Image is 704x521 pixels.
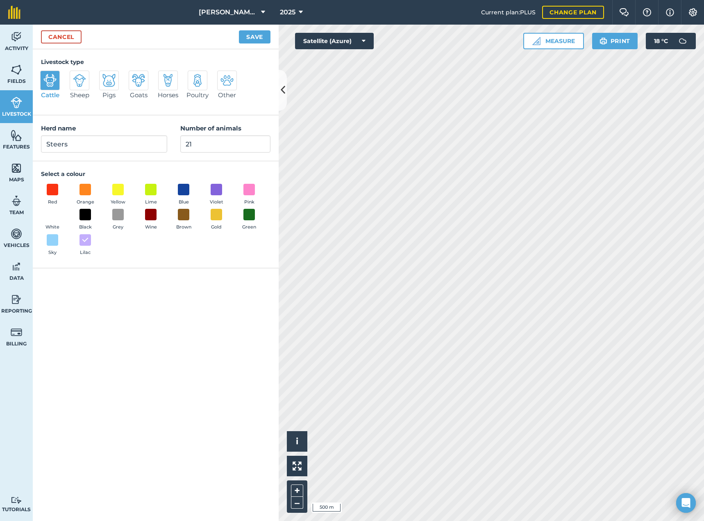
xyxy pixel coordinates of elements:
button: Grey [107,209,129,231]
span: 18 ° C [654,33,668,49]
img: svg+xml;base64,PD94bWwgdmVyc2lvbj0iMS4wIiBlbmNvZGluZz0idXRmLTgiPz4KPCEtLSBHZW5lcmF0b3I6IEFkb2JlIE... [11,31,22,43]
button: Pink [238,184,261,206]
img: svg+xml;base64,PD94bWwgdmVyc2lvbj0iMS4wIiBlbmNvZGluZz0idXRmLTgiPz4KPCEtLSBHZW5lcmF0b3I6IEFkb2JlIE... [102,74,116,87]
span: Grey [113,224,123,231]
span: 2025 [280,7,295,17]
img: svg+xml;base64,PD94bWwgdmVyc2lvbj0iMS4wIiBlbmNvZGluZz0idXRmLTgiPz4KPCEtLSBHZW5lcmF0b3I6IEFkb2JlIE... [11,195,22,207]
strong: Herd name [41,124,76,132]
img: svg+xml;base64,PD94bWwgdmVyc2lvbj0iMS4wIiBlbmNvZGluZz0idXRmLTgiPz4KPCEtLSBHZW5lcmF0b3I6IEFkb2JlIE... [161,74,175,87]
img: svg+xml;base64,PHN2ZyB4bWxucz0iaHR0cDovL3d3dy53My5vcmcvMjAwMC9zdmciIHdpZHRoPSIxNyIgaGVpZ2h0PSIxNy... [666,7,674,17]
span: i [296,436,298,446]
img: svg+xml;base64,PHN2ZyB4bWxucz0iaHR0cDovL3d3dy53My5vcmcvMjAwMC9zdmciIHdpZHRoPSIxOSIgaGVpZ2h0PSIyNC... [600,36,607,46]
button: Blue [172,184,195,206]
img: Two speech bubbles overlapping with the left bubble in the forefront [619,8,629,16]
img: svg+xml;base64,PD94bWwgdmVyc2lvbj0iMS4wIiBlbmNvZGluZz0idXRmLTgiPz4KPCEtLSBHZW5lcmF0b3I6IEFkb2JlIE... [11,326,22,338]
img: A question mark icon [642,8,652,16]
span: [PERSON_NAME] Farming [199,7,258,17]
img: svg+xml;base64,PD94bWwgdmVyc2lvbj0iMS4wIiBlbmNvZGluZz0idXRmLTgiPz4KPCEtLSBHZW5lcmF0b3I6IEFkb2JlIE... [11,293,22,306]
button: Yellow [107,184,129,206]
span: Yellow [111,199,125,206]
img: svg+xml;base64,PD94bWwgdmVyc2lvbj0iMS4wIiBlbmNvZGluZz0idXRmLTgiPz4KPCEtLSBHZW5lcmF0b3I6IEFkb2JlIE... [674,33,691,49]
span: Orange [77,199,94,206]
span: Wine [145,224,157,231]
button: Measure [523,33,584,49]
strong: Select a colour [41,170,85,178]
img: Four arrows, one pointing top left, one top right, one bottom right and the last bottom left [293,462,302,471]
div: Open Intercom Messenger [676,493,696,513]
span: Blue [179,199,189,206]
a: Change plan [542,6,604,19]
img: fieldmargin Logo [8,6,20,19]
button: 18 °C [646,33,696,49]
button: Satellite (Azure) [295,33,374,49]
a: Cancel [41,30,82,43]
button: Violet [205,184,228,206]
button: Save [239,30,270,43]
img: svg+xml;base64,PD94bWwgdmVyc2lvbj0iMS4wIiBlbmNvZGluZz0idXRmLTgiPz4KPCEtLSBHZW5lcmF0b3I6IEFkb2JlIE... [73,74,86,87]
span: Horses [158,90,178,100]
button: + [291,484,303,497]
button: Print [592,33,638,49]
img: svg+xml;base64,PHN2ZyB4bWxucz0iaHR0cDovL3d3dy53My5vcmcvMjAwMC9zdmciIHdpZHRoPSI1NiIgaGVpZ2h0PSI2MC... [11,129,22,142]
button: Lilac [74,234,97,256]
strong: Number of animals [180,124,241,132]
button: White [41,209,64,231]
button: Brown [172,209,195,231]
span: Goats [130,90,148,100]
span: Lime [145,199,157,206]
button: Wine [139,209,162,231]
span: Black [79,224,92,231]
button: Gold [205,209,228,231]
span: Cattle [41,90,59,100]
img: A cog icon [688,8,698,16]
button: Sky [41,234,64,256]
button: Lime [139,184,162,206]
img: svg+xml;base64,PHN2ZyB4bWxucz0iaHR0cDovL3d3dy53My5vcmcvMjAwMC9zdmciIHdpZHRoPSI1NiIgaGVpZ2h0PSI2MC... [11,162,22,174]
span: White [45,224,59,231]
button: Black [74,209,97,231]
img: svg+xml;base64,PD94bWwgdmVyc2lvbj0iMS4wIiBlbmNvZGluZz0idXRmLTgiPz4KPCEtLSBHZW5lcmF0b3I6IEFkb2JlIE... [11,96,22,109]
span: Sheep [70,90,89,100]
span: Lilac [80,249,91,256]
img: svg+xml;base64,PD94bWwgdmVyc2lvbj0iMS4wIiBlbmNvZGluZz0idXRmLTgiPz4KPCEtLSBHZW5lcmF0b3I6IEFkb2JlIE... [191,74,204,87]
span: Brown [176,224,191,231]
button: Red [41,184,64,206]
h4: Livestock type [41,57,270,66]
img: svg+xml;base64,PD94bWwgdmVyc2lvbj0iMS4wIiBlbmNvZGluZz0idXRmLTgiPz4KPCEtLSBHZW5lcmF0b3I6IEFkb2JlIE... [132,74,145,87]
span: Other [218,90,236,100]
button: i [287,431,307,452]
img: svg+xml;base64,PD94bWwgdmVyc2lvbj0iMS4wIiBlbmNvZGluZz0idXRmLTgiPz4KPCEtLSBHZW5lcmF0b3I6IEFkb2JlIE... [11,228,22,240]
span: Pigs [102,90,116,100]
img: svg+xml;base64,PHN2ZyB4bWxucz0iaHR0cDovL3d3dy53My5vcmcvMjAwMC9zdmciIHdpZHRoPSIxOCIgaGVpZ2h0PSIyNC... [82,235,89,245]
img: svg+xml;base64,PD94bWwgdmVyc2lvbj0iMS4wIiBlbmNvZGluZz0idXRmLTgiPz4KPCEtLSBHZW5lcmF0b3I6IEFkb2JlIE... [43,74,57,87]
span: Pink [244,199,254,206]
span: Green [242,224,256,231]
button: – [291,497,303,509]
img: svg+xml;base64,PD94bWwgdmVyc2lvbj0iMS4wIiBlbmNvZGluZz0idXRmLTgiPz4KPCEtLSBHZW5lcmF0b3I6IEFkb2JlIE... [11,260,22,273]
span: Red [48,199,57,206]
span: Violet [210,199,223,206]
button: Green [238,209,261,231]
img: Ruler icon [532,37,540,45]
span: Poultry [186,90,209,100]
span: Current plan : PLUS [481,8,536,17]
span: Gold [211,224,222,231]
span: Sky [48,249,57,256]
button: Orange [74,184,97,206]
img: svg+xml;base64,PD94bWwgdmVyc2lvbj0iMS4wIiBlbmNvZGluZz0idXRmLTgiPz4KPCEtLSBHZW5lcmF0b3I6IEFkb2JlIE... [11,496,22,504]
img: svg+xml;base64,PHN2ZyB4bWxucz0iaHR0cDovL3d3dy53My5vcmcvMjAwMC9zdmciIHdpZHRoPSI1NiIgaGVpZ2h0PSI2MC... [11,64,22,76]
img: svg+xml;base64,PD94bWwgdmVyc2lvbj0iMS4wIiBlbmNvZGluZz0idXRmLTgiPz4KPCEtLSBHZW5lcmF0b3I6IEFkb2JlIE... [220,74,234,87]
